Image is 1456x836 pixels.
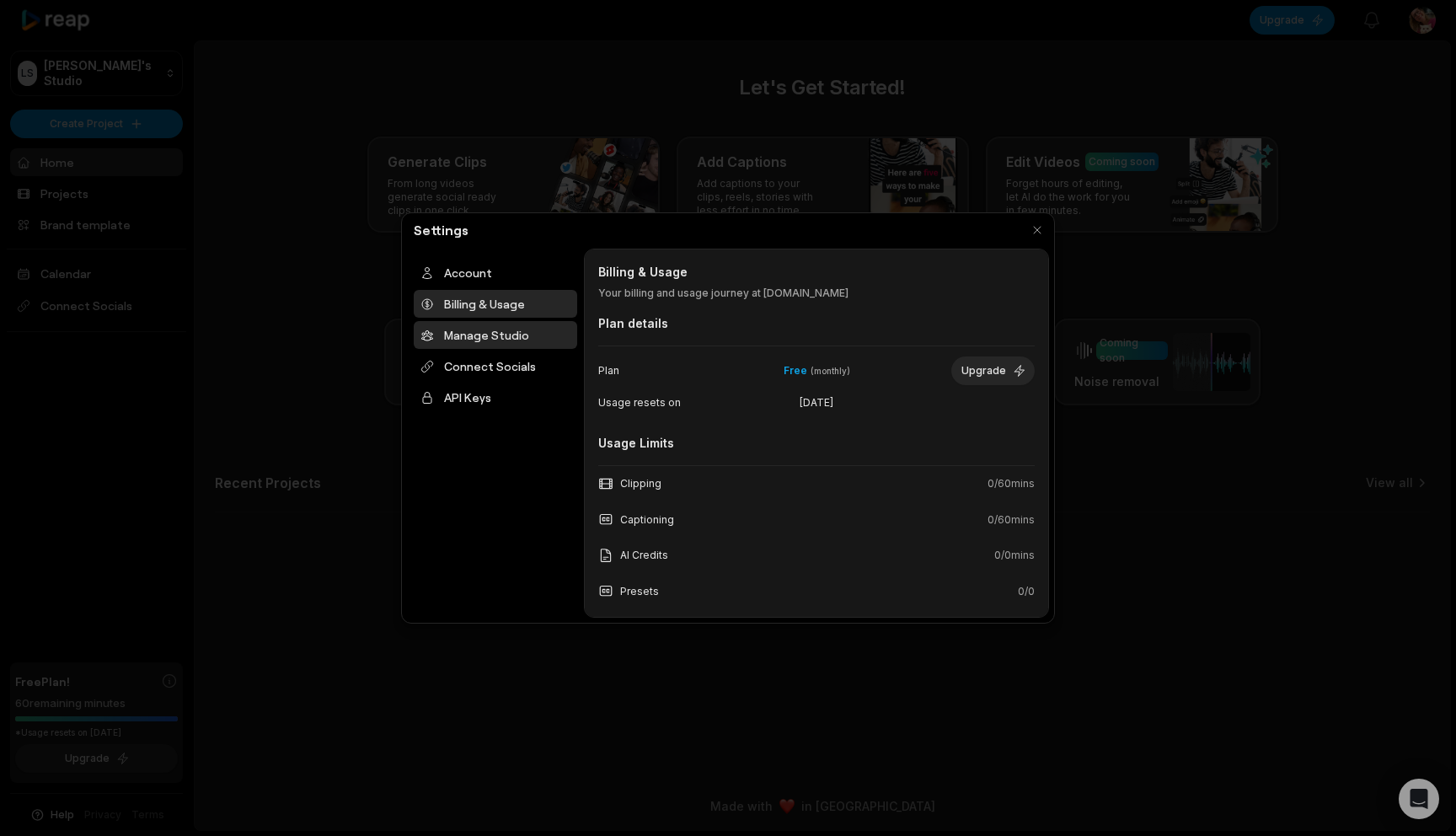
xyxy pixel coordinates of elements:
[784,363,807,378] span: Free
[598,314,1035,332] div: Plan details
[414,383,577,411] div: API Keys
[988,512,1035,528] span: 0 / 60 mins
[598,434,1035,452] div: Usage Limits
[598,395,741,410] span: Usage resets on
[994,548,1035,563] span: 0 / 0 mins
[598,476,661,491] div: Clipping
[598,363,705,378] span: Plan
[1018,584,1035,599] span: 0 / 0
[407,220,475,240] h2: Settings
[598,286,1035,301] p: Your billing and usage journey at [DOMAIN_NAME]
[951,356,1035,385] button: Upgrade
[598,583,659,599] div: Presets
[598,512,674,528] div: Captioning
[414,352,577,380] div: Connect Socials
[988,476,1035,491] span: 0 / 60 mins
[414,259,577,287] div: Account
[598,263,1035,281] h2: Billing & Usage
[414,290,577,318] div: Billing & Usage
[598,548,668,563] div: AI Credits
[746,395,888,410] span: [DATE]
[414,321,577,349] div: Manage Studio
[811,366,850,377] span: ( month ly)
